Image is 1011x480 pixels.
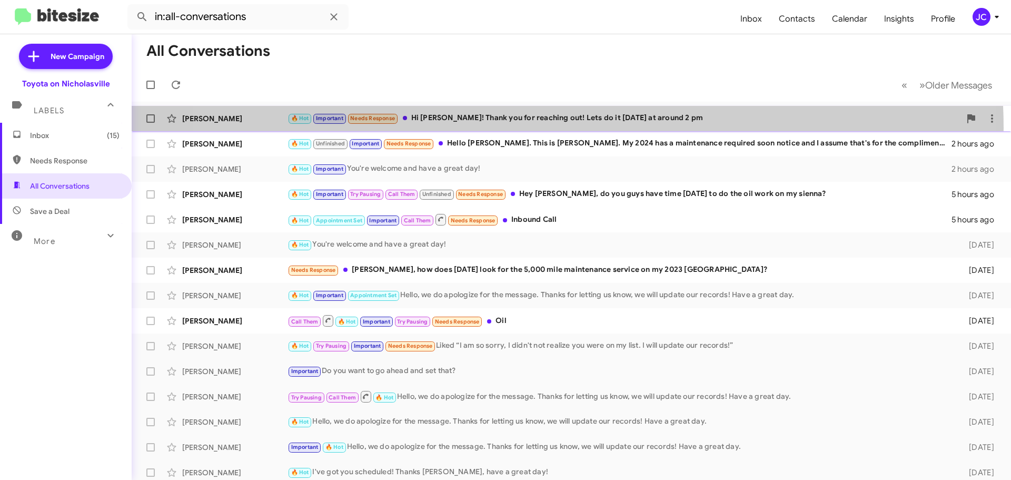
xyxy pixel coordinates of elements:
[288,213,951,226] div: Inbound Call
[458,191,503,198] span: Needs Response
[288,239,952,251] div: You're welcome and have a great day!
[388,342,433,349] span: Needs Response
[369,217,397,224] span: Important
[291,165,309,172] span: 🔥 Hot
[316,191,343,198] span: Important
[291,318,319,325] span: Call Them
[316,115,343,122] span: Important
[51,51,104,62] span: New Campaign
[291,267,336,273] span: Needs Response
[329,394,356,401] span: Call Them
[901,79,907,92] span: «
[363,318,390,325] span: Important
[182,316,288,326] div: [PERSON_NAME]
[30,130,120,141] span: Inbox
[952,366,1003,377] div: [DATE]
[435,318,480,325] span: Needs Response
[316,140,345,147] span: Unfinished
[352,140,379,147] span: Important
[291,217,309,224] span: 🔥 Hot
[952,391,1003,402] div: [DATE]
[354,342,381,349] span: Important
[291,469,309,476] span: 🔥 Hot
[182,290,288,301] div: [PERSON_NAME]
[182,189,288,200] div: [PERSON_NAME]
[288,163,951,175] div: You're welcome and have a great day!
[952,467,1003,478] div: [DATE]
[30,206,70,217] span: Save a Deal
[182,417,288,427] div: [PERSON_NAME]
[182,139,288,149] div: [PERSON_NAME]
[291,115,309,122] span: 🔥 Hot
[182,265,288,276] div: [PERSON_NAME]
[896,74,998,96] nav: Page navigation example
[107,130,120,141] span: (15)
[386,140,431,147] span: Needs Response
[291,191,309,198] span: 🔥 Hot
[316,292,343,299] span: Important
[291,342,309,349] span: 🔥 Hot
[952,265,1003,276] div: [DATE]
[288,390,952,403] div: Hello, we do apologize for the message. Thanks for letting us know, we will update our records! H...
[913,74,998,96] button: Next
[397,318,428,325] span: Try Pausing
[288,289,952,301] div: Hello, we do apologize for the message. Thanks for letting us know, we will update our records! H...
[22,79,110,89] div: Toyota on Nicholasville
[951,189,1003,200] div: 5 hours ago
[291,140,309,147] span: 🔥 Hot
[288,112,960,124] div: Hi [PERSON_NAME]! Thank you for reaching out! Lets do it [DATE] at around 2 pm
[182,214,288,225] div: [PERSON_NAME]
[288,416,952,428] div: Hello, we do apologize for the message. Thanks for letting us know, we will update our records! H...
[925,80,992,91] span: Older Messages
[952,341,1003,351] div: [DATE]
[291,292,309,299] span: 🔥 Hot
[451,217,495,224] span: Needs Response
[288,466,952,478] div: I've got you scheduled! Thanks [PERSON_NAME], have a great day!
[422,191,451,198] span: Unfinished
[291,368,319,375] span: Important
[182,467,288,478] div: [PERSON_NAME]
[182,113,288,124] div: [PERSON_NAME]
[951,214,1003,225] div: 5 hours ago
[951,139,1003,149] div: 2 hours ago
[951,164,1003,174] div: 2 hours ago
[952,240,1003,250] div: [DATE]
[350,191,381,198] span: Try Pausing
[291,418,309,425] span: 🔥 Hot
[182,164,288,174] div: [PERSON_NAME]
[34,106,64,115] span: Labels
[404,217,431,224] span: Call Them
[291,394,322,401] span: Try Pausing
[288,314,952,327] div: Oil
[338,318,356,325] span: 🔥 Hot
[964,8,999,26] button: JC
[732,4,770,34] a: Inbox
[919,79,925,92] span: »
[19,44,113,69] a: New Campaign
[316,165,343,172] span: Important
[350,115,395,122] span: Needs Response
[388,191,415,198] span: Call Them
[291,444,319,450] span: Important
[182,240,288,250] div: [PERSON_NAME]
[288,138,951,150] div: Hello [PERSON_NAME]. This is [PERSON_NAME]. My 2024 has a maintenance required soon notice and I ...
[770,4,824,34] span: Contacts
[325,444,343,450] span: 🔥 Hot
[34,237,55,246] span: More
[973,8,990,26] div: JC
[288,264,952,276] div: [PERSON_NAME], how does [DATE] look for the 5,000 mile maintenance service on my 2023 [GEOGRAPHIC...
[182,366,288,377] div: [PERSON_NAME]
[30,155,120,166] span: Needs Response
[146,43,270,60] h1: All Conversations
[350,292,397,299] span: Appointment Set
[288,365,952,377] div: Do you want to go ahead and set that?
[182,341,288,351] div: [PERSON_NAME]
[923,4,964,34] a: Profile
[952,290,1003,301] div: [DATE]
[182,391,288,402] div: [PERSON_NAME]
[291,241,309,248] span: 🔥 Hot
[824,4,876,34] a: Calendar
[316,342,346,349] span: Try Pausing
[952,316,1003,326] div: [DATE]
